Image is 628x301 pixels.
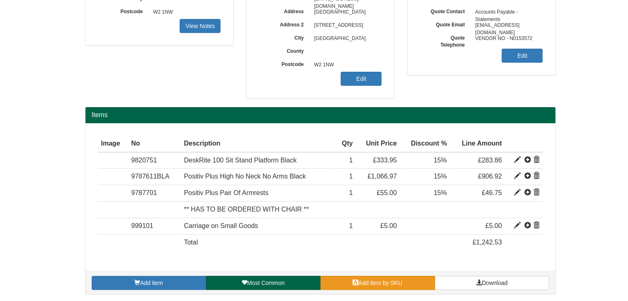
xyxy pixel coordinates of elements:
label: Postcode [259,59,310,68]
label: Quote Email [420,19,471,28]
span: [GEOGRAPHIC_DATA] [310,32,382,45]
span: [GEOGRAPHIC_DATA] [310,6,382,19]
span: Positiv Plus Pair Of Armrests [184,189,268,196]
span: Download [482,280,507,286]
span: [STREET_ADDRESS] [310,19,382,32]
span: DeskRite 100 Sit Stand Platform Black [184,157,296,164]
label: Address 2 [259,19,310,28]
th: Line Amount [450,136,505,152]
span: £5.00 [485,222,502,229]
span: W2 1NW [149,6,221,19]
span: 1 [349,222,353,229]
span: 15% [434,173,447,180]
td: Total [180,234,335,250]
span: £906.92 [478,173,502,180]
span: Accounts Payable - Statements [471,6,543,19]
th: Discount % [400,136,450,152]
a: View Notes [180,19,220,33]
th: Qty [335,136,356,152]
td: 9787611BLA [128,169,181,185]
span: 1 [349,189,353,196]
td: 9820751 [128,152,181,169]
td: 999101 [128,218,181,235]
span: [EMAIL_ADDRESS][DOMAIN_NAME] [471,19,543,32]
td: 9787701 [128,185,181,202]
label: City [259,32,310,42]
th: Image [98,136,128,152]
span: 15% [434,189,447,196]
th: Description [180,136,335,152]
span: 1 [349,173,353,180]
span: Add item by SKU [358,280,403,286]
span: £283.86 [478,157,502,164]
a: Edit [502,49,543,63]
span: £46.75 [482,189,502,196]
span: Carriage on Small Goods [184,222,258,229]
span: Most Common [247,280,284,286]
span: £1,242.53 [472,239,502,246]
span: £5.00 [380,222,397,229]
th: Unit Price [356,136,400,152]
h2: Items [92,111,549,119]
label: Address [259,6,310,15]
span: Positiv Plus High No Neck No Arms Black [184,173,306,180]
label: County [259,45,310,55]
span: Add item [140,280,163,286]
span: £55.00 [377,189,397,196]
th: No [128,136,181,152]
label: Postcode [98,6,149,15]
label: Quote Contact [420,6,471,15]
a: Download [435,276,549,290]
label: Quote Telephone [420,32,471,49]
span: £333.95 [373,157,397,164]
span: VENDOR NO - N0153572 [471,32,543,45]
span: W2 1NW [310,59,382,72]
span: 15% [434,157,447,164]
span: ** HAS TO BE ORDERED WITH CHAIR ** [184,206,309,213]
span: 1 [349,157,353,164]
a: Edit [341,72,382,86]
span: £1,066.97 [367,173,397,180]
